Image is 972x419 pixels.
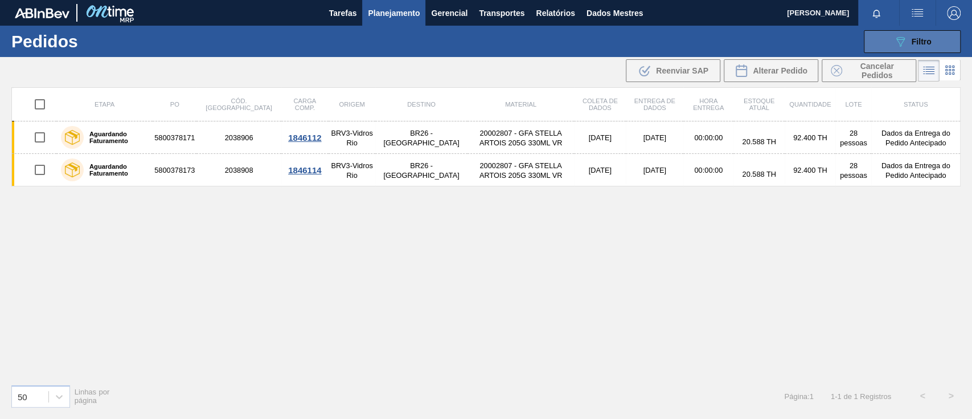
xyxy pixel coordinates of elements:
font: 1 [831,392,835,401]
font: Status [904,101,928,108]
button: < [908,382,937,410]
font: 1846114 [288,165,321,175]
font: Material [505,101,536,108]
font: Filtro [912,37,932,46]
font: Transportes [479,9,524,18]
a: Aguardando Faturamento58003781732038908BRV3-Vidros RioBR26 - [GEOGRAPHIC_DATA]20002807 - GFA STEL... [12,154,961,186]
font: 1 [854,392,858,401]
font: 20002807 - GFA STELLA ARTOIS 205G 330ML VR [479,129,563,147]
font: Dados da Entrega do Pedido Antecipado [881,161,950,180]
font: Dados da Entrega do Pedido Antecipado [881,129,950,147]
div: Visão em Lista [918,60,940,82]
font: Lote [845,101,862,108]
font: 92.400 TH [793,166,827,174]
font: Planejamento [368,9,420,18]
font: Registros [860,392,891,401]
font: Destino [407,101,436,108]
font: 1846112 [288,133,321,143]
font: : [807,392,810,401]
button: Cancelar Pedidos [822,59,916,82]
font: Alterar Pedido [753,66,807,75]
font: Entrega de dados [634,97,675,111]
font: 5800378173 [154,166,195,174]
font: 1 [809,392,813,401]
font: BRV3-Vidros Rio [331,129,373,147]
img: Sair [947,6,961,20]
font: 00:00:00 [694,166,723,174]
font: Aguardando Faturamento [89,163,128,177]
font: 28 pessoas [840,161,867,180]
font: Origem [339,101,364,108]
div: Cancelar Pedidos em Massa [822,59,916,82]
font: Relatórios [536,9,575,18]
div: Alterar Pedido [724,59,818,82]
font: BRV3-Vidros Rio [331,161,373,180]
font: - [835,392,837,401]
font: 5800378171 [154,133,195,142]
font: [DATE] [643,133,666,142]
font: Hora Entrega [693,97,724,111]
font: 28 pessoas [840,129,867,147]
font: Carga Comp. [293,97,316,111]
font: Reenviar SAP [656,66,708,75]
font: 2038908 [225,166,253,174]
font: Gerencial [431,9,467,18]
font: Etapa [95,101,114,108]
font: Tarefas [329,9,357,18]
button: Filtro [864,30,961,53]
font: Aguardando Faturamento [89,131,128,144]
font: Pedidos [11,32,78,51]
font: Dados Mestres [587,9,643,18]
font: 2038906 [225,133,253,142]
font: BR26 - [GEOGRAPHIC_DATA] [383,129,459,147]
font: Cód. [GEOGRAPHIC_DATA] [206,97,272,111]
font: 50 [18,392,27,401]
font: [DATE] [643,166,666,174]
font: 20002807 - GFA STELLA ARTOIS 205G 330ML VR [479,161,563,180]
font: [DATE] [589,133,612,142]
font: de [843,392,851,401]
font: Linhas por página [75,388,110,405]
button: Notificações [858,5,895,21]
font: Cancelar Pedidos [860,62,893,80]
font: Coleta de dados [583,97,618,111]
font: 92.400 TH [793,133,827,142]
font: 20.588 TH [742,170,776,178]
font: Quantidade [789,101,831,108]
font: 20.588 TH [742,137,776,146]
font: > [948,391,953,401]
a: Aguardando Faturamento58003781712038906BRV3-Vidros RioBR26 - [GEOGRAPHIC_DATA]20002807 - GFA STEL... [12,121,961,154]
font: Estoque atual [744,97,775,111]
img: TNhmsLtSVTkK8tSr43FrP2fwEKptu5GPRR3wAAAABJRU5ErkJggg== [15,8,69,18]
font: PO [170,101,179,108]
font: Página [784,392,807,401]
font: 1 [837,392,841,401]
font: [PERSON_NAME] [787,9,849,17]
font: [DATE] [589,166,612,174]
font: BR26 - [GEOGRAPHIC_DATA] [383,161,459,180]
img: ações do usuário [911,6,924,20]
button: > [937,382,965,410]
div: Reenviar SAP [626,59,720,82]
font: < [920,391,925,401]
div: Visão em Cartões [940,60,961,82]
font: 00:00:00 [694,133,723,142]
